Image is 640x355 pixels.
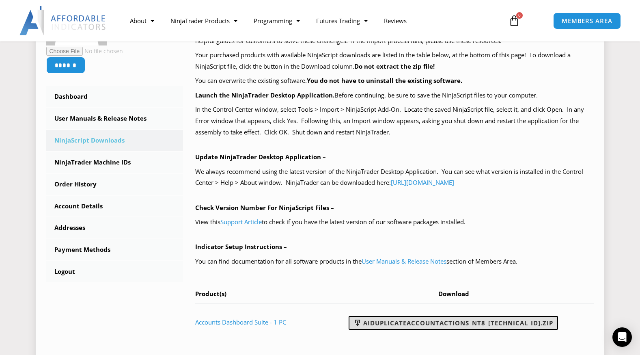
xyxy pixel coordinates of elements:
a: Payment Methods [46,239,183,260]
img: LogoAI | Affordable Indicators – NinjaTrader [19,6,107,35]
a: Futures Trading [308,11,376,30]
p: Before continuing, be sure to save the NinjaScript files to your computer. [195,90,594,101]
div: Open Intercom Messenger [612,327,632,347]
a: MEMBERS AREA [553,13,621,29]
p: You can find documentation for all software products in the section of Members Area. [195,256,594,267]
a: Account Details [46,196,183,217]
nav: Account pages [46,86,183,282]
a: Reviews [376,11,415,30]
p: In the Control Center window, select Tools > Import > NinjaScript Add-On. Locate the saved NinjaS... [195,104,594,138]
a: Programming [246,11,308,30]
p: Your purchased products with available NinjaScript downloads are listed in the table below, at th... [195,50,594,72]
a: [URL][DOMAIN_NAME] [391,178,454,186]
b: Indicator Setup Instructions – [195,242,287,251]
span: Product(s) [195,290,226,298]
span: 0 [516,12,523,19]
a: About [122,11,162,30]
a: User Manuals & Release Notes [362,257,446,265]
span: MEMBERS AREA [562,18,612,24]
a: Addresses [46,217,183,238]
a: NinjaScript Downloads [46,130,183,151]
a: Dashboard [46,86,183,107]
p: You can overwrite the existing software. [195,75,594,87]
a: Logout [46,261,183,282]
b: Do not extract the zip file! [354,62,435,70]
a: AIDuplicateAccountActions_NT8_[TECHNICAL_ID].zip [349,316,558,330]
b: Launch the NinjaTrader Desktop Application. [195,91,334,99]
a: User Manuals & Release Notes [46,108,183,129]
a: 0 [496,9,532,32]
a: NinjaTrader Machine IDs [46,152,183,173]
a: Support Article [220,218,262,226]
p: We always recommend using the latest version of the NinjaTrader Desktop Application. You can see ... [195,166,594,189]
a: NinjaTrader Products [162,11,246,30]
b: Update NinjaTrader Desktop Application – [195,153,326,161]
b: Check Version Number For NinjaScript Files – [195,203,334,212]
b: You do not have to uninstall the existing software. [307,76,462,84]
span: Download [438,290,469,298]
a: Accounts Dashboard Suite - 1 PC [195,318,286,326]
nav: Menu [122,11,500,30]
a: Order History [46,174,183,195]
p: View this to check if you have the latest version of our software packages installed. [195,216,594,228]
